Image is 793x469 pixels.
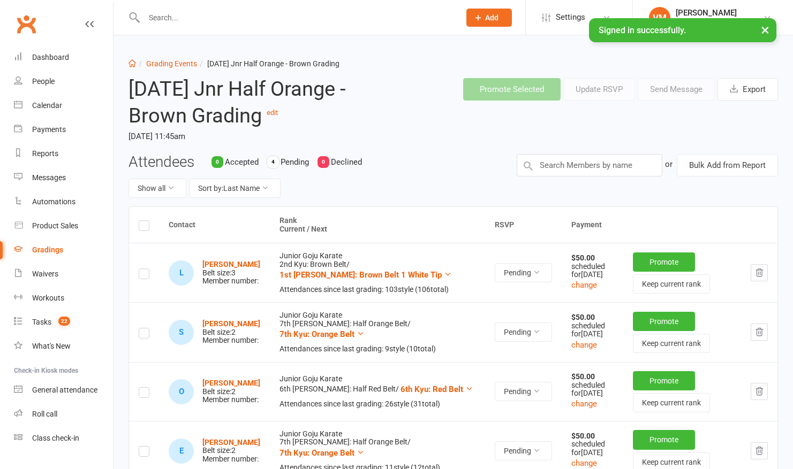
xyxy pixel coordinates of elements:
[225,157,259,167] span: Accepted
[14,214,113,238] a: Product Sales
[562,207,777,243] th: Payment
[556,5,585,29] span: Settings
[401,385,463,394] span: 6th Kyu: Red Belt
[202,319,260,328] a: [PERSON_NAME]
[32,270,58,278] div: Waivers
[32,434,79,442] div: Class check-in
[189,179,281,198] button: Sort by:Last Name
[13,11,40,37] a: Clubworx
[280,286,475,294] div: Attendances since last grading: 103 style ( 106 total)
[169,439,194,464] div: E
[202,438,260,447] a: [PERSON_NAME]
[280,345,475,353] div: Attendances since last grading: 9 style ( 10 total)
[270,243,485,302] td: Junior Goju Karate 2nd Kyu: Brown Belt /
[14,378,113,402] a: General attendance kiosk mode
[633,312,695,331] button: Promote
[202,320,260,344] div: Belt size: 2 Member number:
[331,157,362,167] span: Declined
[32,101,62,110] div: Calendar
[270,302,485,362] td: Junior Goju Karate 7th [PERSON_NAME]: Half Orange Belt /
[129,127,390,145] time: [DATE] 11:45am
[270,362,485,421] td: Junior Goju Karate 6th [PERSON_NAME]: Half Red Belt /
[267,109,278,117] a: edit
[665,154,673,174] div: or
[14,70,113,94] a: People
[281,157,309,167] span: Pending
[318,156,329,168] div: 0
[571,432,595,440] strong: $50.00
[197,58,339,70] li: [DATE] Jnr Half Orange - Brown Grading
[571,339,597,351] button: change
[401,383,473,396] button: 6th Kyu: Red Belt
[280,270,442,280] span: 1st [PERSON_NAME]: Brown Belt 1 White Tip
[14,238,113,262] a: Gradings
[202,379,260,404] div: Belt size: 2 Member number:
[649,7,670,28] div: VM
[676,8,759,18] div: [PERSON_NAME]
[202,379,260,387] a: [PERSON_NAME]
[571,372,595,381] strong: $50.00
[466,9,512,27] button: Add
[633,274,710,294] button: Keep current rank
[14,286,113,310] a: Workouts
[571,279,597,291] button: change
[169,260,194,286] div: L
[141,10,452,25] input: Search...
[280,268,452,281] button: 1st [PERSON_NAME]: Brown Belt 1 White Tip
[32,318,51,326] div: Tasks
[633,430,695,449] button: Promote
[129,78,390,127] h2: [DATE] Jnr Half Orange - Brown Grading
[129,179,186,198] button: Show all
[14,190,113,214] a: Automations
[212,156,223,168] div: 0
[571,432,614,457] div: scheduled for [DATE]
[14,142,113,166] a: Reports
[571,254,614,279] div: scheduled for [DATE]
[756,18,775,41] button: ×
[202,260,260,268] a: [PERSON_NAME]
[14,334,113,358] a: What's New
[599,25,686,35] span: Signed in successfully.
[571,313,595,321] strong: $50.00
[169,320,194,345] div: S
[676,18,759,27] div: Emplify Western Suburbs
[14,402,113,426] a: Roll call
[267,156,279,168] div: 4
[32,197,75,206] div: Automations
[32,386,97,394] div: General attendance
[14,262,113,286] a: Waivers
[32,77,55,86] div: People
[280,329,354,339] span: 7th Kyu: Orange Belt
[495,382,552,401] button: Pending
[485,207,562,243] th: RSVP
[495,441,552,460] button: Pending
[14,94,113,118] a: Calendar
[571,253,595,262] strong: $50.00
[280,328,365,341] button: 7th Kyu: Orange Belt
[129,154,194,171] h3: Attendees
[202,439,260,463] div: Belt size: 2 Member number:
[270,207,485,243] th: Rank Current / Next
[633,334,710,353] button: Keep current rank
[677,154,778,176] button: Bulk Add from Report
[146,59,197,68] a: Grading Events
[202,260,260,285] div: Belt size: 3 Member number:
[718,78,778,101] button: Export
[32,342,71,350] div: What's New
[32,294,64,302] div: Workouts
[633,371,695,390] button: Promote
[495,322,552,342] button: Pending
[32,149,58,158] div: Reports
[571,397,597,410] button: change
[14,310,113,334] a: Tasks 22
[32,221,78,230] div: Product Sales
[32,410,57,418] div: Roll call
[280,400,475,408] div: Attendances since last grading: 26 style ( 31 total)
[633,393,710,412] button: Keep current rank
[633,252,695,272] button: Promote
[14,118,113,142] a: Payments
